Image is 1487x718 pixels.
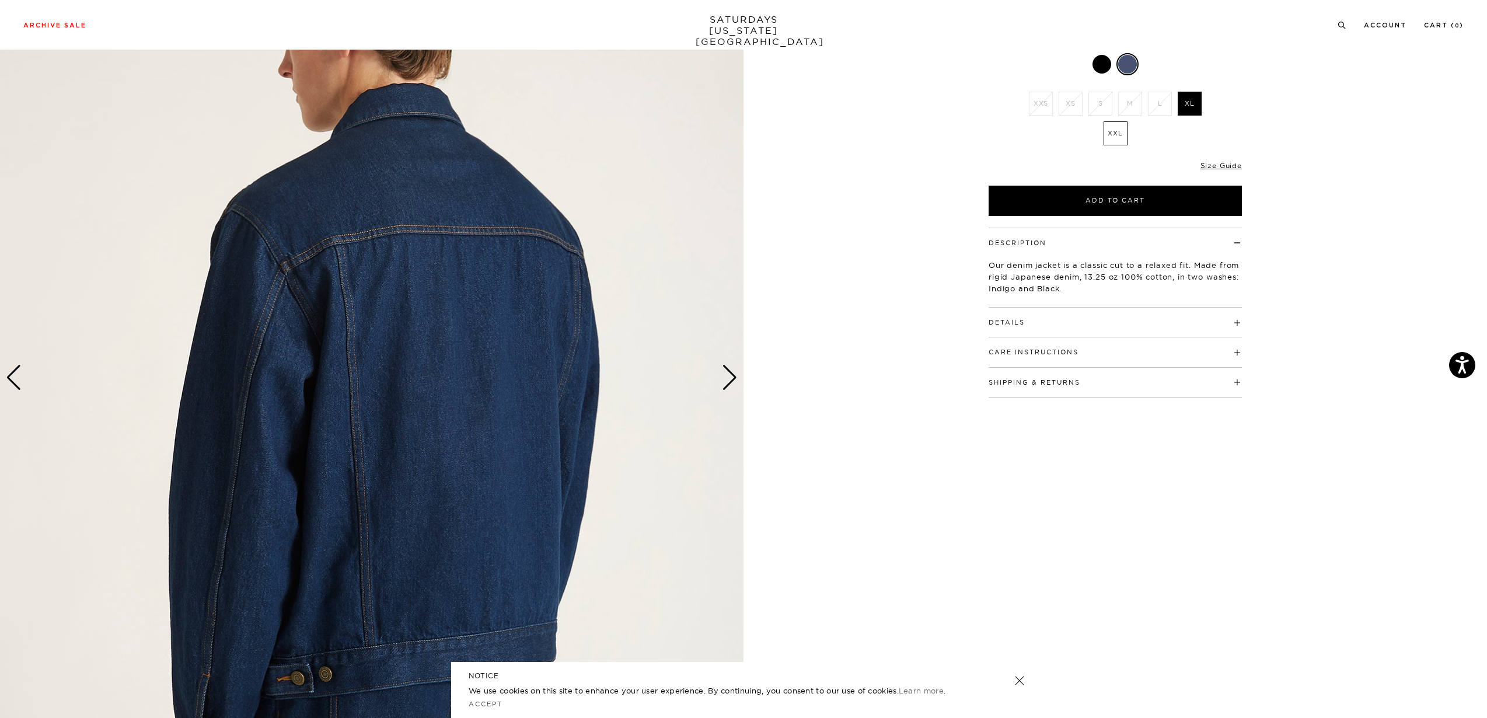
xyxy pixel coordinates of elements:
label: XL [1178,92,1202,116]
div: Next slide [722,365,738,391]
h5: NOTICE [469,671,1018,681]
a: Size Guide [1200,161,1242,170]
button: Description [989,240,1046,246]
p: Our denim jacket is a classic cut to a relaxed fit. Made from rigid Japanese denim, 13.25 oz 100%... [989,259,1242,294]
button: Care Instructions [989,349,1078,355]
a: Account [1364,22,1406,29]
button: Details [989,319,1025,326]
p: We use cookies on this site to enhance your user experience. By continuing, you consent to our us... [469,685,977,696]
button: Add to Cart [989,186,1242,216]
a: Accept [469,700,502,708]
div: Previous slide [6,365,22,391]
a: Archive Sale [23,22,86,29]
small: 0 [1455,23,1460,29]
label: XXL [1104,121,1128,145]
a: Learn more [899,686,944,695]
button: Shipping & Returns [989,379,1080,386]
a: Cart (0) [1424,22,1464,29]
a: SATURDAYS[US_STATE][GEOGRAPHIC_DATA] [696,14,792,47]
